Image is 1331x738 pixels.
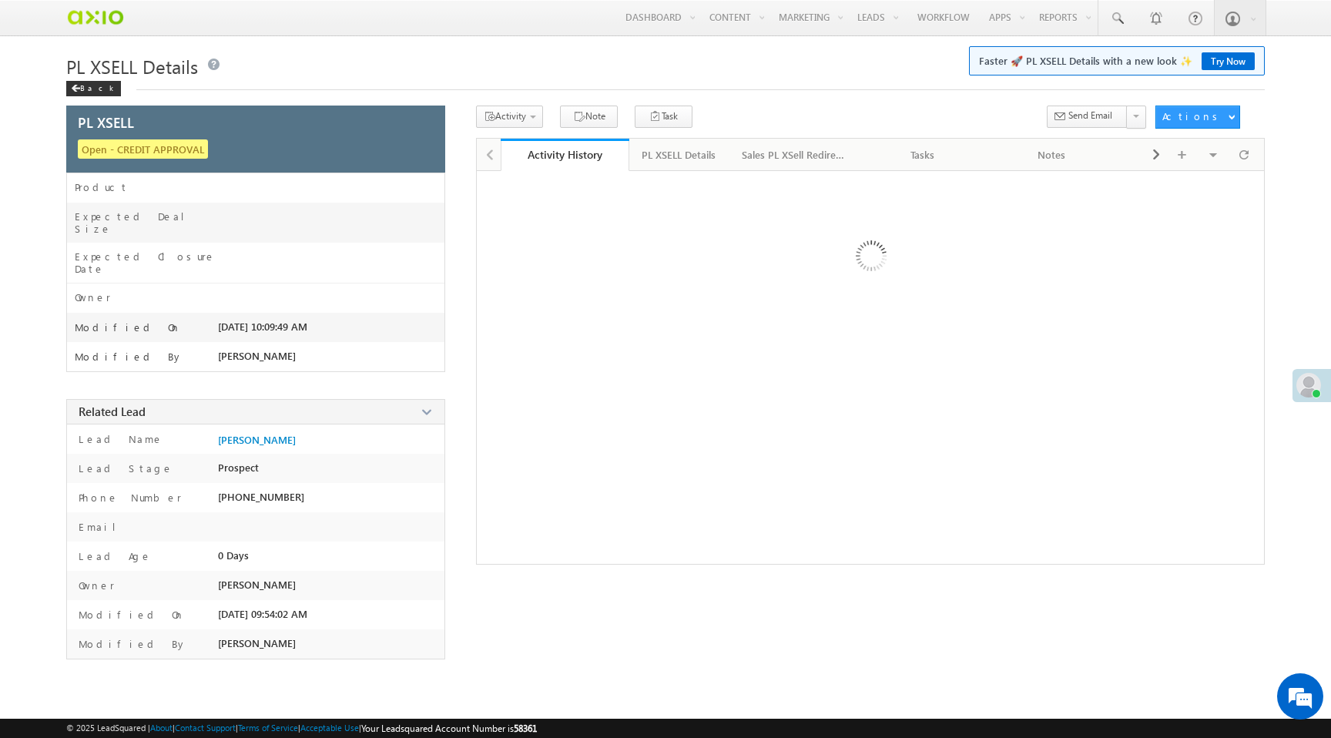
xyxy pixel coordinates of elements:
a: Acceptable Use [300,723,359,733]
label: Lead Name [75,432,163,446]
span: Prospect [218,461,259,474]
span: [PERSON_NAME] [218,579,296,591]
label: Email [75,520,128,534]
div: Documents [1129,146,1232,164]
button: Activity [476,106,543,128]
span: © 2025 LeadSquared | | | | | [66,721,537,736]
label: Modified By [75,351,183,363]
a: Sales PL XSell Redirection [729,139,859,171]
span: Open - CREDIT APPROVAL [78,139,208,159]
div: Activity History [512,147,619,162]
label: Lead Stage [75,461,173,475]
div: Actions [1162,109,1223,123]
label: Owner [75,291,111,304]
div: PL XSELL Details [642,146,716,164]
span: PL XSELL Details [66,54,198,79]
span: [PHONE_NUMBER] [218,491,304,503]
label: Modified On [75,321,181,334]
span: Send Email [1068,109,1112,122]
img: Loading ... [790,179,950,338]
label: Expected Deal Size [75,210,218,235]
a: Notes [988,139,1118,171]
button: Note [560,106,618,128]
label: Expected Closure Date [75,250,218,275]
button: Task [635,106,692,128]
button: Send Email [1047,106,1128,128]
span: 0 Days [218,549,249,562]
span: 58361 [514,723,537,734]
label: Phone Number [75,491,182,505]
button: Actions [1155,106,1240,129]
span: [PERSON_NAME] [218,637,296,649]
div: Sales PL XSell Redirection [742,146,845,164]
span: [DATE] 10:09:49 AM [218,320,307,333]
div: Tasks [871,146,974,164]
a: PL XSELL Details [629,139,729,171]
a: Tasks [859,139,988,171]
span: Related Lead [79,404,146,419]
a: About [150,723,173,733]
label: Modified By [75,637,187,651]
a: Contact Support [175,723,236,733]
a: [PERSON_NAME] [218,434,296,446]
span: [DATE] 09:54:02 AM [218,608,307,620]
span: Your Leadsquared Account Number is [361,723,537,734]
img: Custom Logo [66,4,124,31]
label: Lead Age [75,549,152,563]
div: Notes [1001,146,1104,164]
span: [PERSON_NAME] [218,350,296,362]
label: Product [75,181,129,193]
a: Activity History [501,139,630,171]
li: Sales PL XSell Redirection [729,139,859,169]
a: Try Now [1202,52,1255,70]
label: Modified On [75,608,185,622]
span: Activity [495,110,526,122]
a: Documents [1117,139,1246,171]
a: Terms of Service [238,723,298,733]
label: Owner [75,579,115,592]
span: Faster 🚀 PL XSELL Details with a new look ✨ [979,53,1255,69]
span: PL XSELL [78,116,134,129]
div: Back [66,81,121,96]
